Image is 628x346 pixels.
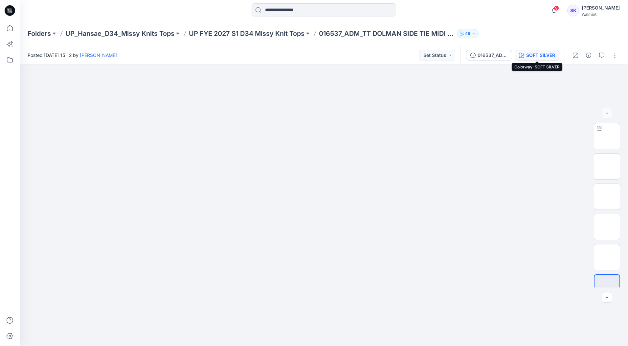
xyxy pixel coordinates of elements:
[515,50,559,61] button: SOFT SILVER
[28,52,117,59] span: Posted [DATE] 15:12 by
[28,29,51,38] a: Folders
[554,6,559,11] span: 9
[65,29,174,38] a: UP_Hansae_D34_Missy Knits Tops
[583,50,594,61] button: Details
[466,50,512,61] button: 016537_ADM_TT DOLMAN SIDE TIE MIDI DRESS
[465,30,470,37] p: 46
[478,52,508,59] div: 016537_ADM_TT DOLMAN SIDE TIE MIDI DRESS
[189,29,304,38] a: UP FYE 2027 S1 D34 Missy Knit Tops
[582,4,620,12] div: [PERSON_NAME]
[526,52,555,59] div: SOFT SILVER
[319,29,454,38] p: 016537_ADM_TT DOLMAN SIDE TIE MIDI DRESS
[567,5,579,16] div: SK
[582,12,620,17] div: Walmart
[80,52,117,58] a: [PERSON_NAME]
[457,29,479,38] button: 46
